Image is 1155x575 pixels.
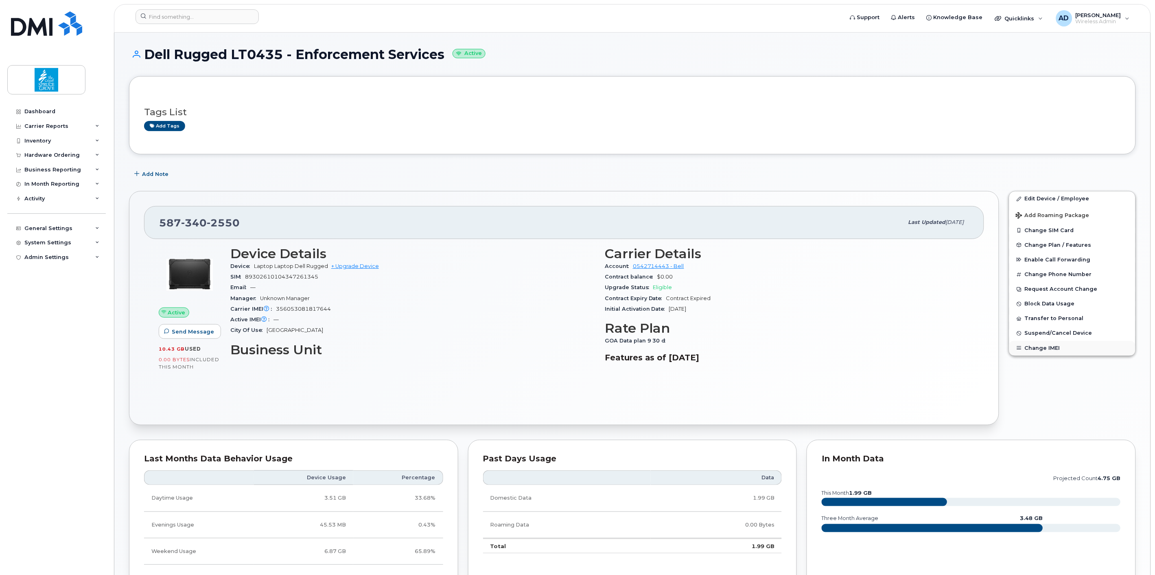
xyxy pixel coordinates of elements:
[207,217,240,229] span: 2550
[144,538,443,565] tr: Friday from 6:00pm to Monday 8:00am
[230,246,595,261] h3: Device Details
[254,263,328,269] span: Laptop Laptop Dell Rugged
[849,490,872,496] tspan: 1.99 GB
[172,328,214,336] span: Send Message
[821,515,879,521] text: three month average
[605,338,670,344] span: GOA Data plan 9 30 d
[254,512,353,538] td: 45.53 MB
[908,219,946,225] span: Last updated
[353,470,443,485] th: Percentage
[230,306,276,312] span: Carrier IMEI
[353,538,443,565] td: 65.89%
[260,295,310,301] span: Unknown Manager
[353,485,443,511] td: 33.68%
[1025,330,1092,336] span: Suspend/Cancel Device
[946,219,964,225] span: [DATE]
[821,490,872,496] text: this month
[144,485,254,511] td: Daytime Usage
[267,327,323,333] span: [GEOGRAPHIC_DATA]
[483,455,782,463] div: Past Days Usage
[483,485,651,511] td: Domestic Data
[273,316,279,323] span: —
[144,455,443,463] div: Last Months Data Behavior Usage
[1025,257,1091,263] span: Enable Call Forwarding
[159,357,190,362] span: 0.00 Bytes
[605,284,653,290] span: Upgrade Status
[159,324,221,339] button: Send Message
[669,306,687,312] span: [DATE]
[230,263,254,269] span: Device
[230,316,273,323] span: Active IMEI
[159,346,185,352] span: 10.43 GB
[605,295,666,301] span: Contract Expiry Date
[144,512,254,538] td: Evenings Usage
[129,47,1136,61] h1: Dell Rugged LT0435 - Enforcement Services
[651,485,782,511] td: 1.99 GB
[254,538,353,565] td: 6.87 GB
[144,538,254,565] td: Weekend Usage
[605,353,969,362] h3: Features as of [DATE]
[181,217,207,229] span: 340
[144,107,1121,117] h3: Tags List
[230,327,267,333] span: City Of Use
[245,274,318,280] span: 89302610104347261345
[453,49,486,58] small: Active
[483,512,651,538] td: Roaming Data
[1009,191,1135,206] a: Edit Device / Employee
[605,246,969,261] h3: Carrier Details
[822,455,1121,463] div: In Month Data
[666,295,711,301] span: Contract Expired
[1009,223,1135,238] button: Change SIM Card
[159,356,219,370] span: included this month
[159,217,240,229] span: 587
[230,295,260,301] span: Manager
[254,485,353,511] td: 3.51 GB
[230,342,595,357] h3: Business Unit
[633,263,684,269] a: 0542714443 - Bell
[1009,282,1135,296] button: Request Account Change
[1009,326,1135,340] button: Suspend/Cancel Device
[653,284,672,290] span: Eligible
[165,250,214,299] img: image20231002-3703462-xtbg0s.jpeg
[142,170,168,178] span: Add Note
[230,274,245,280] span: SIM
[1020,515,1043,521] text: 3.48 GB
[1009,296,1135,311] button: Block Data Usage
[254,470,353,485] th: Device Usage
[657,274,673,280] span: $0.00
[1009,238,1135,252] button: Change Plan / Features
[1054,475,1121,481] text: projected count
[651,512,782,538] td: 0.00 Bytes
[1009,341,1135,356] button: Change IMEI
[331,263,379,269] a: + Upgrade Device
[605,274,657,280] span: Contract balance
[1098,475,1121,481] tspan: 4.75 GB
[1009,206,1135,223] button: Add Roaming Package
[276,306,331,312] span: 356053081817644
[605,263,633,269] span: Account
[605,306,669,312] span: Initial Activation Date
[250,284,256,290] span: —
[144,121,185,131] a: Add tags
[1016,212,1089,220] span: Add Roaming Package
[651,470,782,485] th: Data
[168,309,186,316] span: Active
[605,321,969,336] h3: Rate Plan
[1009,252,1135,267] button: Enable Call Forwarding
[353,512,443,538] td: 0.43%
[1009,311,1135,326] button: Transfer to Personal
[129,167,175,181] button: Add Note
[230,284,250,290] span: Email
[1009,267,1135,282] button: Change Phone Number
[144,512,443,538] tr: Weekdays from 6:00pm to 8:00am
[651,538,782,554] td: 1.99 GB
[483,538,651,554] td: Total
[1025,242,1092,248] span: Change Plan / Features
[185,346,201,352] span: used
